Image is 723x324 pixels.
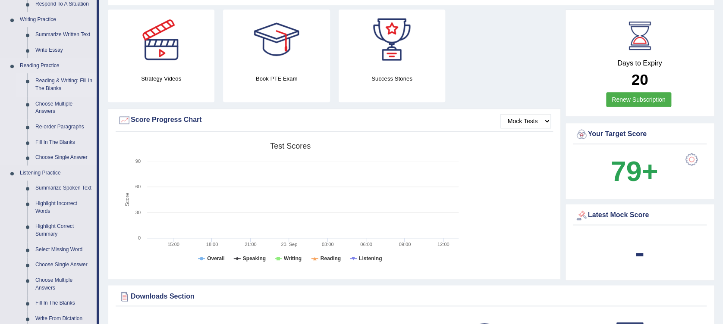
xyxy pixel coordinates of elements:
[281,242,297,247] tspan: 20. Sep
[321,255,341,262] tspan: Reading
[118,114,551,127] div: Score Progress Chart
[16,58,97,74] a: Reading Practice
[31,219,97,242] a: Highlight Correct Summary
[339,74,445,83] h4: Success Stories
[270,142,311,150] tspan: Test scores
[138,235,141,240] text: 0
[31,97,97,119] a: Choose Multiple Answers
[635,237,644,268] b: -
[437,242,450,247] text: 12:00
[31,181,97,196] a: Summarize Spoken Text
[322,242,334,247] text: 03:00
[31,73,97,96] a: Reading & Writing: Fill In The Blanks
[575,128,705,141] div: Your Target Score
[31,150,97,165] a: Choose Single Answer
[31,43,97,58] a: Write Essay
[31,135,97,150] a: Fill In The Blanks
[206,242,218,247] text: 18:00
[16,165,97,181] a: Listening Practice
[575,209,705,222] div: Latest Mock Score
[118,290,704,303] div: Downloads Section
[243,255,266,262] tspan: Speaking
[124,193,130,206] tspan: Score
[223,74,330,83] h4: Book PTE Exam
[31,273,97,296] a: Choose Multiple Answers
[631,71,648,88] b: 20
[167,242,179,247] text: 15:00
[31,196,97,219] a: Highlight Incorrect Words
[135,159,141,164] text: 90
[207,255,225,262] tspan: Overall
[31,242,97,258] a: Select Missing Word
[399,242,411,247] text: 09:00
[108,74,214,83] h4: Strategy Videos
[31,257,97,273] a: Choose Single Answer
[31,119,97,135] a: Re-order Paragraphs
[16,12,97,28] a: Writing Practice
[284,255,302,262] tspan: Writing
[135,210,141,215] text: 30
[575,59,705,67] h4: Days to Expiry
[31,27,97,43] a: Summarize Written Text
[610,156,658,187] b: 79+
[245,242,257,247] text: 21:00
[135,184,141,189] text: 60
[360,242,372,247] text: 06:00
[606,92,671,107] a: Renew Subscription
[31,296,97,311] a: Fill In The Blanks
[359,255,382,262] tspan: Listening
